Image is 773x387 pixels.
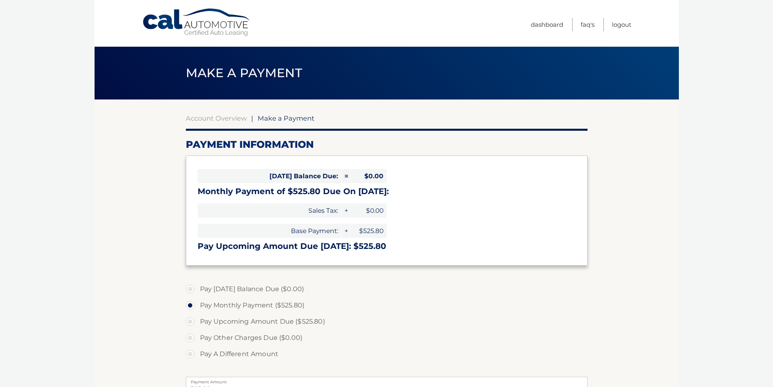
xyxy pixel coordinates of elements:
[342,169,350,183] span: =
[198,169,341,183] span: [DATE] Balance Due:
[186,377,588,383] label: Payment Amount
[186,281,588,297] label: Pay [DATE] Balance Due ($0.00)
[342,224,350,238] span: +
[198,203,341,218] span: Sales Tax:
[612,18,631,31] a: Logout
[186,138,588,151] h2: Payment Information
[198,241,576,251] h3: Pay Upcoming Amount Due [DATE]: $525.80
[350,169,387,183] span: $0.00
[198,186,576,197] h3: Monthly Payment of $525.80 Due On [DATE]:
[142,8,252,37] a: Cal Automotive
[186,65,302,80] span: Make a Payment
[186,330,588,346] label: Pay Other Charges Due ($0.00)
[251,114,253,122] span: |
[342,203,350,218] span: +
[186,346,588,362] label: Pay A Different Amount
[198,224,341,238] span: Base Payment:
[581,18,594,31] a: FAQ's
[258,114,314,122] span: Make a Payment
[350,203,387,218] span: $0.00
[186,313,588,330] label: Pay Upcoming Amount Due ($525.80)
[186,297,588,313] label: Pay Monthly Payment ($525.80)
[531,18,563,31] a: Dashboard
[350,224,387,238] span: $525.80
[186,114,247,122] a: Account Overview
